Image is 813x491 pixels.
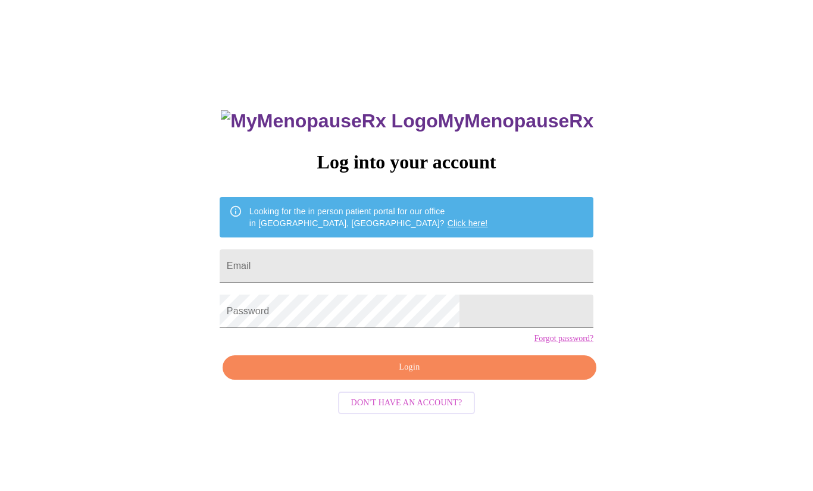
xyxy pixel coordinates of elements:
[220,151,593,173] h3: Log into your account
[223,355,596,380] button: Login
[351,396,462,411] span: Don't have an account?
[335,396,479,406] a: Don't have an account?
[236,360,583,375] span: Login
[448,218,488,228] a: Click here!
[221,110,437,132] img: MyMenopauseRx Logo
[534,334,593,343] a: Forgot password?
[221,110,593,132] h3: MyMenopauseRx
[338,392,476,415] button: Don't have an account?
[249,201,488,234] div: Looking for the in person patient portal for our office in [GEOGRAPHIC_DATA], [GEOGRAPHIC_DATA]?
